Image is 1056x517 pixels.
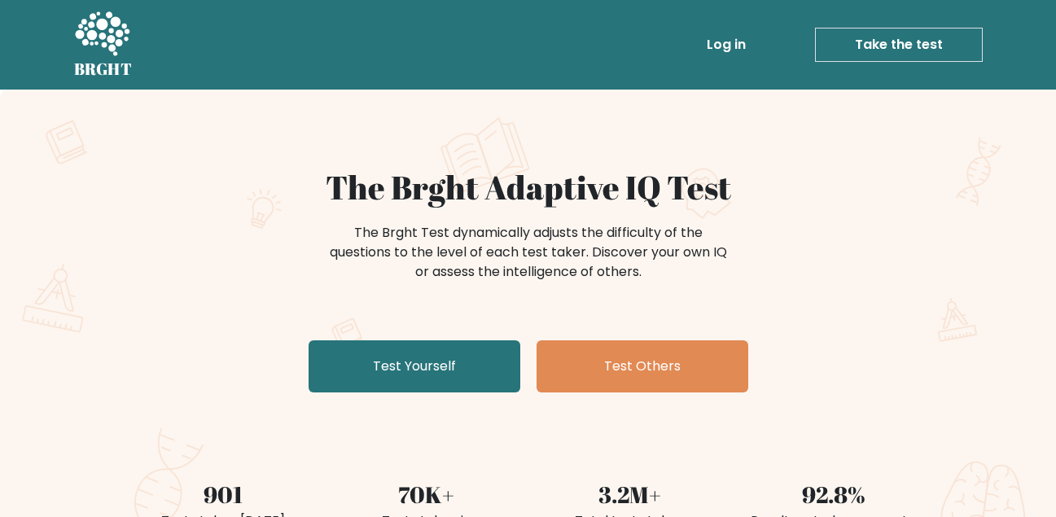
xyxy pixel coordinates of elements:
div: 70K+ [335,477,519,511]
h1: The Brght Adaptive IQ Test [131,168,926,207]
a: BRGHT [74,7,133,83]
div: 901 [131,477,315,511]
div: 3.2M+ [538,477,722,511]
a: Test Others [537,340,748,392]
div: The Brght Test dynamically adjusts the difficulty of the questions to the level of each test take... [325,223,732,282]
a: Log in [700,28,752,61]
div: 92.8% [742,477,926,511]
a: Take the test [815,28,983,62]
a: Test Yourself [309,340,520,392]
h5: BRGHT [74,59,133,79]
